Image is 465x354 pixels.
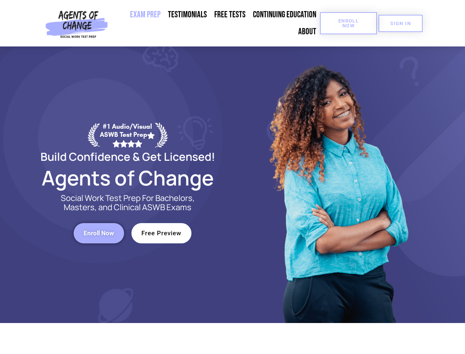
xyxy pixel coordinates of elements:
span: Free Preview [141,230,182,236]
a: Enroll Now [74,223,124,243]
h2: Agents of Change [23,169,233,186]
a: About [295,23,320,40]
p: Social Work Test Prep For Bachelors, Masters, and Clinical ASWB Exams [52,194,203,212]
a: Enroll Now [320,12,377,34]
a: SIGN IN [378,15,423,32]
a: Free Tests [211,6,249,23]
img: Website Image 1 (1) [264,46,411,323]
a: Exam Prep [126,6,164,23]
span: SIGN IN [390,21,411,26]
span: Enroll Now [84,230,114,236]
h2: Build Confidence & Get Licensed! [23,151,233,162]
nav: Menu [111,6,320,40]
a: Free Preview [131,223,191,243]
div: #1 Audio/Visual ASWB Test Prep [100,122,155,147]
a: Testimonials [164,6,211,23]
span: Enroll Now [332,18,365,28]
a: Continuing Education [249,6,320,23]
